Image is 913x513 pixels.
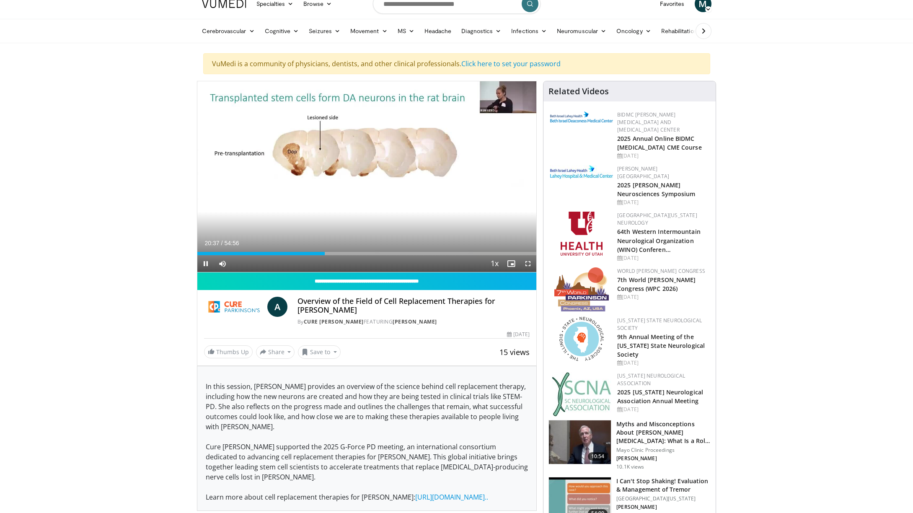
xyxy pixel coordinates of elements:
a: 7th World [PERSON_NAME] Congress (WPC 2026) [617,276,696,293]
a: Seizures [304,23,345,39]
a: Cognitive [260,23,304,39]
a: World [PERSON_NAME] Congress [617,267,705,275]
a: Neuromuscular [552,23,611,39]
a: [GEOGRAPHIC_DATA][US_STATE] Neurology [617,212,697,226]
a: 2025 [PERSON_NAME] Neurosciences Symposium [617,181,695,198]
button: Fullscreen [520,255,536,272]
button: Playback Rate [486,255,503,272]
button: Enable picture-in-picture mode [503,255,520,272]
a: [US_STATE] Neurological Association [617,372,685,387]
span: In this session, [PERSON_NAME] provides an overview of the science behind cell replacement therap... [206,382,526,431]
a: [PERSON_NAME] [393,318,437,325]
div: [DATE] [507,331,530,338]
a: 9th Annual Meeting of the [US_STATE] State Neurological Society [617,333,705,358]
a: Diagnostics [456,23,506,39]
a: [US_STATE] State Neurological Society [617,317,702,332]
div: [DATE] [617,293,709,301]
a: Cerebrovascular [197,23,260,39]
p: [PERSON_NAME] [616,455,711,462]
a: Rehabilitation [656,23,702,39]
span: 54:56 [224,240,239,246]
a: [PERSON_NAME][GEOGRAPHIC_DATA] [617,165,669,180]
a: A [267,297,287,317]
button: Share [256,345,295,359]
p: Mayo Clinic Proceedings [616,447,711,453]
span: / [221,240,223,246]
div: [DATE] [617,199,709,206]
img: 71a8b48c-8850-4916-bbdd-e2f3ccf11ef9.png.150x105_q85_autocrop_double_scale_upscale_version-0.2.png [559,317,604,361]
a: BIDMC [PERSON_NAME][MEDICAL_DATA] and [MEDICAL_DATA] Center [617,111,680,133]
a: Movement [345,23,393,39]
h3: I Can't Stop Shaking! Evaluation & Management of Tremor [616,477,711,494]
img: f6362829-b0a3-407d-a044-59546adfd345.png.150x105_q85_autocrop_double_scale_upscale_version-0.2.png [561,212,603,256]
video-js: Video Player [197,81,537,272]
img: dd4ea4d2-548e-40e2-8487-b77733a70694.150x105_q85_crop-smart_upscale.jpg [549,420,611,464]
p: 10.1K views [616,464,644,470]
div: [DATE] [617,254,709,262]
a: Click here to set your password [461,59,561,68]
div: VuMedi is a community of physicians, dentists, and other clinical professionals. [203,53,710,74]
h3: Myths and Misconceptions About [PERSON_NAME][MEDICAL_DATA]: What Is a Role of … [616,420,711,445]
span: 15 views [499,347,530,357]
a: 2025 [US_STATE] Neurological Association Annual Meeting [617,388,703,405]
a: 2025 Annual Online BIDMC [MEDICAL_DATA] CME Course [617,135,702,151]
a: Cure [PERSON_NAME] [304,318,364,325]
a: Infections [506,23,552,39]
span: 20:37 [205,240,220,246]
div: Progress Bar [197,252,537,255]
div: By FEATURING [297,318,530,326]
img: e7977282-282c-4444-820d-7cc2733560fd.jpg.150x105_q85_autocrop_double_scale_upscale_version-0.2.jpg [550,165,613,179]
p: [GEOGRAPHIC_DATA][US_STATE] [616,495,711,502]
a: 64th Western Intermountain Neurological Organization (WINO) Conferen… [617,228,701,253]
span: Cure [PERSON_NAME] supported the 2025 G-Force PD meeting, an international consortium dedicated t... [206,442,528,482]
a: Oncology [611,23,656,39]
a: MS [393,23,419,39]
div: [DATE] [617,152,709,160]
h4: Related Videos [548,86,609,96]
span: 10:54 [588,452,608,461]
img: Cure Parkinson's [204,297,264,317]
img: b123db18-9392-45ae-ad1d-42c3758a27aa.jpg.150x105_q85_autocrop_double_scale_upscale_version-0.2.jpg [552,372,611,416]
button: Save to [298,345,341,359]
a: [URL][DOMAIN_NAME].. [415,492,488,502]
a: 10:54 Myths and Misconceptions About [PERSON_NAME][MEDICAL_DATA]: What Is a Role of … Mayo Clinic... [548,420,711,470]
h4: Overview of the Field of Cell Replacement Therapies for [PERSON_NAME] [297,297,530,315]
a: Headache [419,23,457,39]
span: Learn more about cell replacement therapies for [PERSON_NAME]: [206,492,415,502]
button: Mute [214,255,231,272]
p: [PERSON_NAME] [616,504,711,510]
div: [DATE] [617,406,709,413]
div: [DATE] [617,359,709,367]
button: Pause [197,255,214,272]
img: c96b19ec-a48b-46a9-9095-935f19585444.png.150x105_q85_autocrop_double_scale_upscale_version-0.2.png [550,111,613,122]
a: Thumbs Up [204,345,253,358]
img: 16fe1da8-a9a0-4f15-bd45-1dd1acf19c34.png.150x105_q85_autocrop_double_scale_upscale_version-0.2.png [554,267,609,311]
